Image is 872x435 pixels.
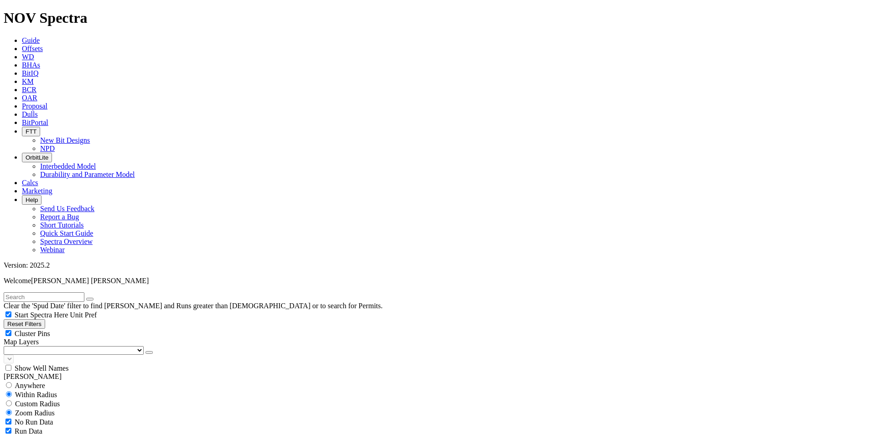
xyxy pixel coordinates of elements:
a: KM [22,78,34,85]
span: FTT [26,128,36,135]
a: Send Us Feedback [40,205,94,212]
span: Show Well Names [15,364,68,372]
span: Custom Radius [15,400,60,408]
a: Spectra Overview [40,238,93,245]
a: WD [22,53,34,61]
a: BHAs [22,61,40,69]
a: Short Tutorials [40,221,84,229]
button: OrbitLite [22,153,52,162]
span: Clear the 'Spud Date' filter to find [PERSON_NAME] and Runs greater than [DEMOGRAPHIC_DATA] or to... [4,302,383,310]
span: Start Spectra Here [15,311,68,319]
button: FTT [22,127,40,136]
button: Help [22,195,42,205]
a: OAR [22,94,37,102]
span: Run Data [15,427,42,435]
span: Help [26,197,38,203]
a: BitPortal [22,119,48,126]
a: BitIQ [22,69,38,77]
span: Anywhere [15,382,45,389]
p: Welcome [4,277,868,285]
a: BCR [22,86,36,93]
a: Report a Bug [40,213,79,221]
a: Marketing [22,187,52,195]
input: Search [4,292,84,302]
span: Map Layers [4,338,39,346]
a: Quick Start Guide [40,229,93,237]
a: Webinar [40,246,65,254]
div: [PERSON_NAME] [4,373,868,381]
span: OrbitLite [26,154,48,161]
span: Within Radius [15,391,57,399]
a: Proposal [22,102,47,110]
input: Start Spectra Here [5,311,11,317]
a: Durability and Parameter Model [40,171,135,178]
a: Guide [22,36,40,44]
button: Reset Filters [4,319,45,329]
div: Version: 2025.2 [4,261,868,269]
a: Interbedded Model [40,162,96,170]
span: No Run Data [15,418,53,426]
a: NPD [40,145,55,152]
a: Dulls [22,110,38,118]
span: Unit Pref [70,311,97,319]
span: Zoom Radius [15,409,55,417]
a: New Bit Designs [40,136,90,144]
a: Offsets [22,45,43,52]
span: Cluster Pins [15,330,50,337]
a: Calcs [22,179,38,186]
span: [PERSON_NAME] [PERSON_NAME] [31,277,149,285]
h1: NOV Spectra [4,10,868,26]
